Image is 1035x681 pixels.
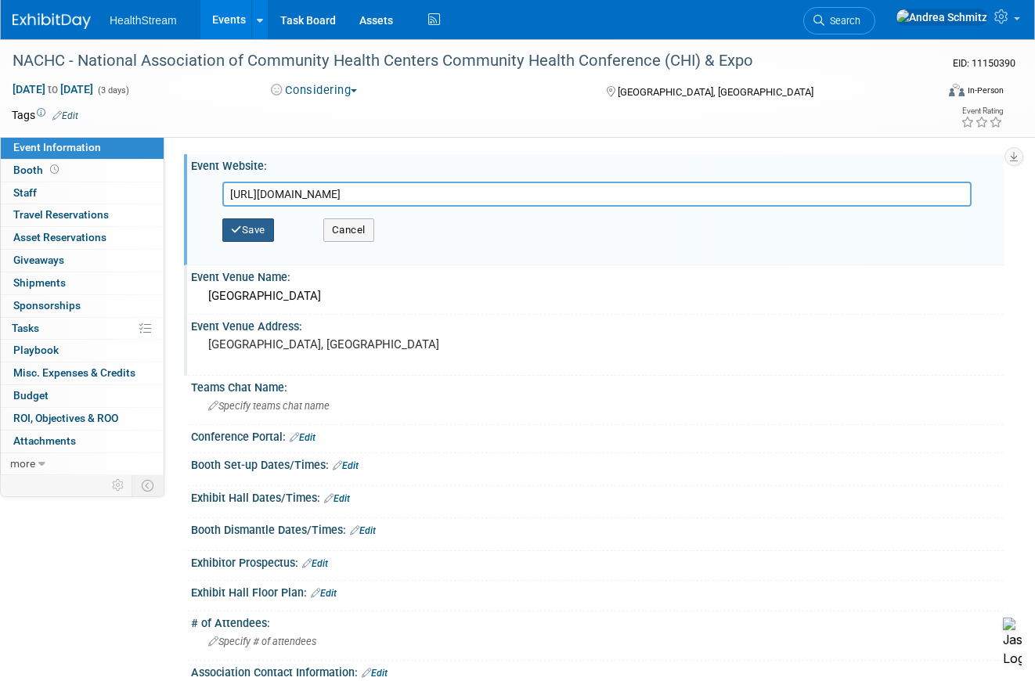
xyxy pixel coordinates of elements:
a: Edit [350,525,376,536]
button: Cancel [323,218,374,242]
span: to [45,83,60,95]
a: Staff [1,182,164,204]
td: Toggle Event Tabs [132,475,164,495]
button: Considering [265,82,363,99]
a: Sponsorships [1,295,164,317]
a: Edit [52,110,78,121]
span: more [10,457,35,470]
a: Budget [1,385,164,407]
span: Sponsorships [13,299,81,312]
a: Shipments [1,272,164,294]
span: HealthStream [110,14,177,27]
span: Attachments [13,434,76,447]
input: Enter URL [222,182,972,207]
span: Event ID: 11150390 [953,57,1015,69]
button: Save [222,218,274,242]
div: Exhibit Hall Dates/Times: [191,486,1004,506]
div: Exhibit Hall Floor Plan: [191,581,1004,601]
a: Asset Reservations [1,227,164,249]
div: In-Person [967,85,1004,96]
a: Misc. Expenses & Credits [1,362,164,384]
a: ROI, Objectives & ROO [1,408,164,430]
div: Teams Chat Name: [191,376,1004,395]
a: Travel Reservations [1,204,164,226]
span: Event Information [13,141,101,153]
span: Search [824,15,860,27]
a: Event Information [1,137,164,159]
div: Event Rating [961,107,1003,115]
span: Asset Reservations [13,231,106,243]
a: Attachments [1,431,164,452]
span: Budget [13,389,49,402]
span: Playbook [13,344,59,356]
div: [GEOGRAPHIC_DATA] [203,284,992,308]
span: Staff [13,186,37,199]
div: Exhibitor Prospectus: [191,551,1004,571]
div: NACHC - National Association of Community Health Centers Community Health Conference (CHI) & Expo [7,47,919,75]
div: # of Attendees: [191,611,1004,631]
a: Edit [324,493,350,504]
div: Association Contact Information: [191,661,1004,681]
td: Personalize Event Tab Strip [105,475,132,495]
div: Booth Set-up Dates/Times: [191,453,1004,474]
span: [GEOGRAPHIC_DATA], [GEOGRAPHIC_DATA] [618,86,813,98]
td: Tags [12,107,78,123]
a: Edit [362,668,388,679]
span: Travel Reservations [13,208,109,221]
span: Misc. Expenses & Credits [13,366,135,379]
img: ExhibitDay [13,13,91,29]
span: [DATE] [DATE] [12,82,94,96]
div: Booth Dismantle Dates/Times: [191,518,1004,539]
img: Andrea Schmitz [896,9,988,26]
span: (3 days) [96,85,129,95]
span: Specify teams chat name [208,400,330,412]
div: Event Website: [191,154,1004,174]
a: Search [803,7,875,34]
span: Shipments [13,276,66,289]
span: Booth [13,164,62,176]
a: Booth [1,160,164,182]
span: ROI, Objectives & ROO [13,412,118,424]
a: Giveaways [1,250,164,272]
span: Booth not reserved yet [47,164,62,175]
a: Edit [290,432,316,443]
pre: [GEOGRAPHIC_DATA], [GEOGRAPHIC_DATA] [208,337,513,351]
a: Edit [311,588,337,599]
span: Specify # of attendees [208,636,316,647]
div: Event Venue Name: [191,265,1004,285]
img: Format-Inperson.png [949,84,965,96]
a: Edit [302,558,328,569]
a: Tasks [1,318,164,340]
a: Edit [333,460,359,471]
a: Playbook [1,340,164,362]
a: more [1,453,164,475]
div: Event Format [858,81,1004,105]
span: Tasks [12,322,39,334]
div: Conference Portal: [191,425,1004,445]
div: Event Venue Address: [191,315,1004,334]
span: Giveaways [13,254,64,266]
